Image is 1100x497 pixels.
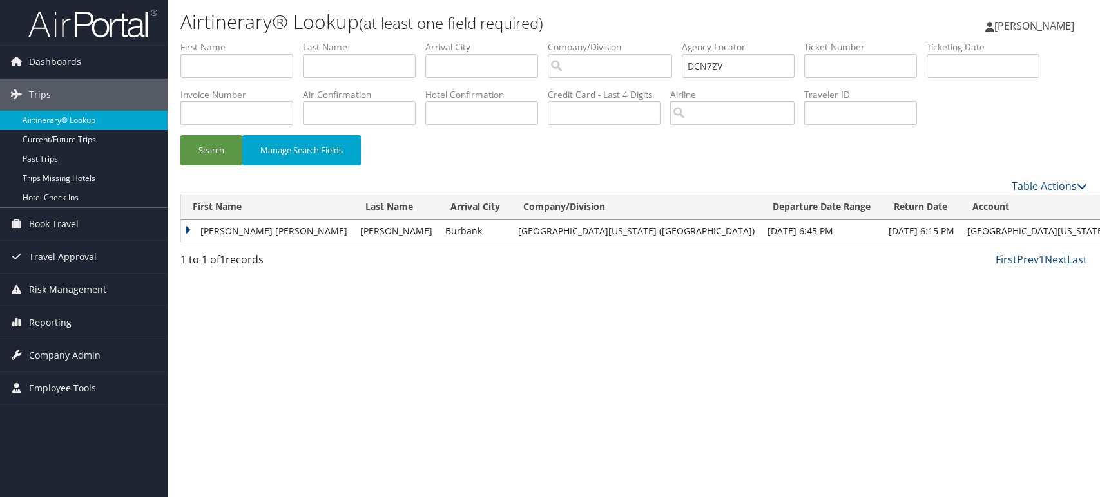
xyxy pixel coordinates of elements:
small: (at least one field required) [359,12,543,33]
a: Prev [1017,252,1039,267]
button: Search [180,135,242,165]
label: First Name [180,41,303,53]
label: Airline [670,88,804,101]
span: Dashboards [29,46,81,78]
span: 1 [220,252,226,267]
td: [PERSON_NAME] [354,220,439,243]
span: Employee Tools [29,372,96,404]
label: Company/Division [548,41,682,53]
th: Last Name: activate to sort column ascending [354,194,439,220]
img: airportal-logo.png [28,8,157,39]
span: Risk Management [29,274,106,306]
span: [PERSON_NAME] [994,19,1074,33]
th: Departure Date Range: activate to sort column ascending [761,194,882,220]
span: Book Travel [29,208,79,240]
th: First Name: activate to sort column ascending [181,194,354,220]
label: Agency Locator [682,41,804,53]
th: Return Date: activate to sort column ascending [882,194,961,220]
th: Company/Division [512,194,761,220]
label: Ticket Number [804,41,927,53]
td: Burbank [439,220,512,243]
span: Travel Approval [29,241,97,273]
a: Table Actions [1012,179,1087,193]
td: [DATE] 6:15 PM [882,220,961,243]
span: Trips [29,79,51,111]
label: Traveler ID [804,88,927,101]
a: Last [1067,252,1087,267]
a: First [996,252,1017,267]
label: Hotel Confirmation [425,88,548,101]
button: Manage Search Fields [242,135,361,165]
label: Arrival City [425,41,548,53]
label: Invoice Number [180,88,303,101]
a: Next [1045,252,1067,267]
h1: Airtinerary® Lookup [180,8,785,35]
span: Reporting [29,306,72,339]
td: [GEOGRAPHIC_DATA][US_STATE] ([GEOGRAPHIC_DATA]) [512,220,761,243]
span: Company Admin [29,339,101,371]
a: 1 [1039,252,1045,267]
label: Air Confirmation [303,88,425,101]
div: 1 to 1 of records [180,252,392,274]
th: Arrival City: activate to sort column ascending [439,194,512,220]
label: Credit Card - Last 4 Digits [548,88,670,101]
label: Ticketing Date [927,41,1049,53]
a: [PERSON_NAME] [985,6,1087,45]
td: [DATE] 6:45 PM [761,220,882,243]
label: Last Name [303,41,425,53]
td: [PERSON_NAME] [PERSON_NAME] [181,220,354,243]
